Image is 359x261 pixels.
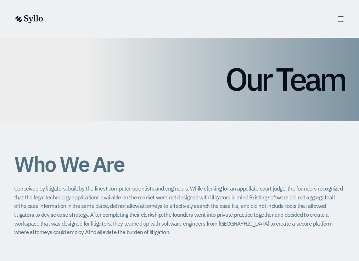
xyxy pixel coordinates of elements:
span: They teamed up with software engineers from [GEOGRAPHIC_DATA] to create a secure platform where a... [14,220,332,236]
span: After completing their clerkship, the founders went into private practice together and decided to... [14,211,329,227]
span: Existing software did not aggregate [249,194,329,201]
span: Conceived by litigators, built by the finest computer scientists and engineers. While clerking fo... [14,185,343,201]
h1: Who We Are [14,152,345,176]
img: syllo [14,15,43,23]
h1: Our Team [14,63,345,95]
span: the case information in the same place, did not allow attorneys to effectively search the case fi... [14,202,326,218]
span: all of [14,194,335,210]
